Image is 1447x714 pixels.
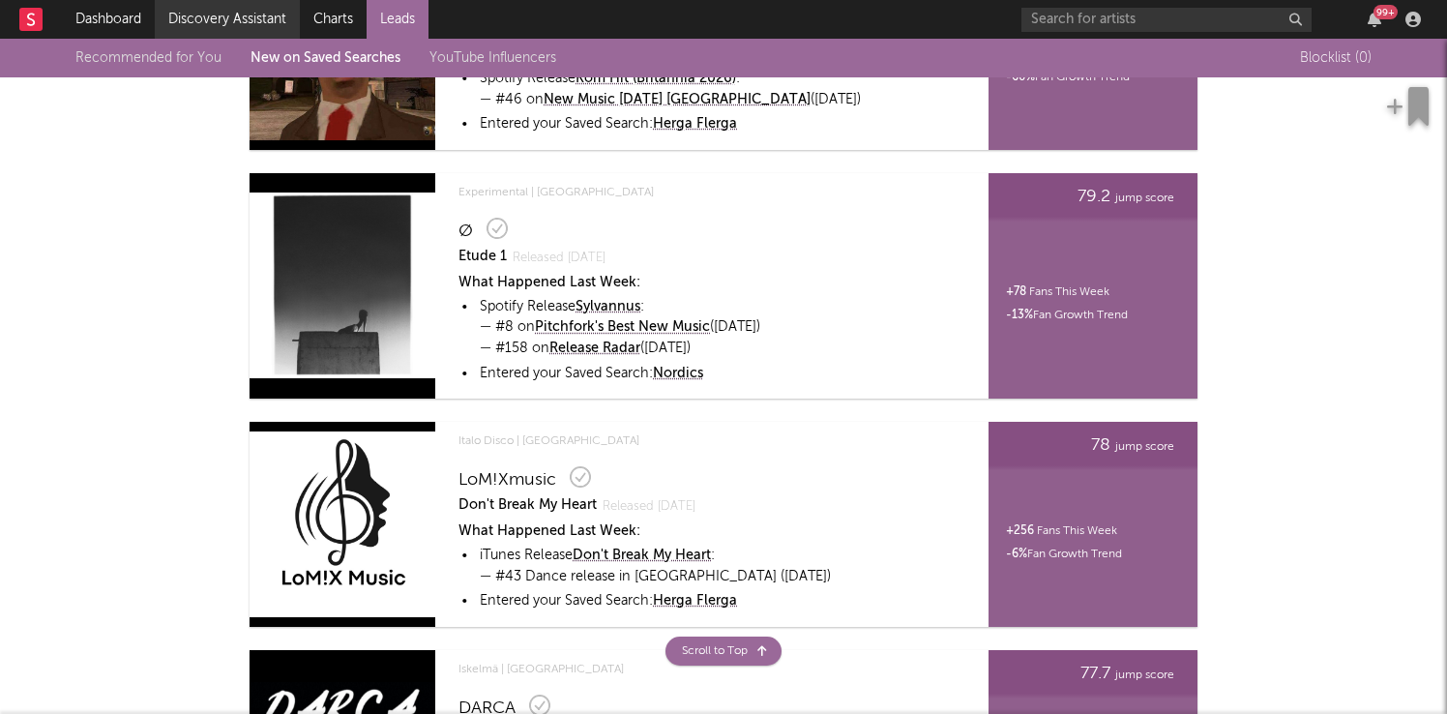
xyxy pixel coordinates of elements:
[458,243,507,271] a: Etude 1
[479,545,832,588] td: iTunes Release : — #43 Dance release in [GEOGRAPHIC_DATA] ([DATE])
[458,491,597,520] a: Don't Break My Heart
[1006,72,1035,83] span: -60%
[460,363,477,386] td: •
[479,113,862,136] td: Entered your Saved Search:
[460,545,477,588] td: •
[1006,286,1026,298] span: + 78
[1080,662,1110,685] span: 77.7
[549,339,640,360] a: Release Radar
[1368,12,1381,27] button: 99+
[1006,304,1128,327] div: Fan Growth Trend
[1078,185,1110,208] span: 79.2
[1355,46,1372,70] span: ( 0 )
[458,658,940,681] span: Iskelmä | [GEOGRAPHIC_DATA]
[479,590,832,613] td: Entered your Saved Search:
[460,68,477,111] td: •
[1373,5,1398,19] div: 99 +
[653,591,737,612] a: Herga Flerga
[513,246,605,271] span: Released [DATE]
[479,296,761,361] td: Spotify Release : — #8 on ([DATE]) — #158 on ([DATE])
[576,69,736,90] a: Kom Hit (Britannia 2026)
[1300,51,1372,65] span: Blocklist
[1006,543,1122,566] div: Fan Growth Trend
[479,363,761,386] td: Entered your Saved Search:
[544,90,811,111] a: New Music [DATE] [GEOGRAPHIC_DATA]
[75,51,221,65] a: Recommended for You
[479,68,862,111] td: Spotify Release : — #46 on ([DATE])
[458,181,940,204] span: Experimental | [GEOGRAPHIC_DATA]
[460,590,477,613] td: •
[1006,549,1027,560] span: -6%
[1006,66,1130,89] div: Fan Growth Trend
[1006,520,1117,543] div: Fans This Week
[429,51,556,65] a: YouTube Influencers
[665,637,782,666] div: Scroll to Top
[1000,433,1174,459] div: jump score
[1000,185,1174,210] div: jump score
[460,296,477,361] td: •
[576,297,640,318] a: Sylvannus
[603,494,695,520] span: Released [DATE]
[1006,525,1034,537] span: + 256
[458,468,556,491] div: LoM!Xmusic
[1006,281,1109,304] div: Fans This Week
[458,220,473,243] div: Ø
[458,271,940,294] div: What Happened Last Week:
[1006,310,1033,321] span: -13%
[1091,433,1110,457] span: 78
[458,430,940,453] span: Italo Disco | [GEOGRAPHIC_DATA]
[653,364,703,385] a: Nordics
[1021,8,1312,32] input: Search for artists
[458,520,940,543] div: What Happened Last Week:
[653,114,737,135] a: Herga Flerga
[573,546,711,567] a: Don't Break My Heart
[1000,662,1174,687] div: jump score
[535,317,710,339] a: Pitchfork's Best New Music
[460,113,477,136] td: •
